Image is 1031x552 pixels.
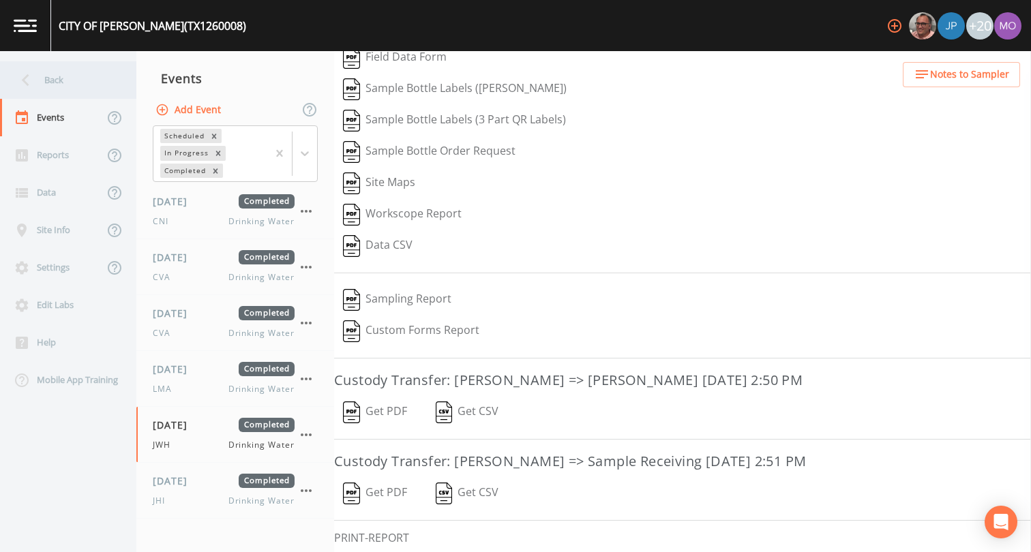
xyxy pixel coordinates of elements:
[334,478,416,509] button: Get PDF
[228,495,295,507] span: Drinking Water
[153,215,177,228] span: CNI
[228,271,295,283] span: Drinking Water
[334,532,1031,545] h6: PRINT-REPORT
[136,239,334,295] a: [DATE]CompletedCVADrinking Water
[334,42,455,74] button: Field Data Form
[343,172,360,194] img: svg%3e
[153,97,226,123] button: Add Event
[426,397,508,428] button: Get CSV
[153,250,197,264] span: [DATE]
[937,12,966,40] div: Joshua gere Paul
[343,204,360,226] img: svg%3e
[334,284,460,316] button: Sampling Report
[153,306,197,320] span: [DATE]
[153,194,197,209] span: [DATE]
[334,105,575,136] button: Sample Bottle Labels (3 Part QR Labels)
[994,12,1021,40] img: 4e251478aba98ce068fb7eae8f78b90c
[343,47,360,69] img: svg%3e
[903,62,1020,87] button: Notes to Sampler
[239,362,295,376] span: Completed
[343,320,360,342] img: svg%3e
[153,439,179,451] span: JWH
[239,418,295,432] span: Completed
[153,474,197,488] span: [DATE]
[966,12,993,40] div: +20
[228,327,295,339] span: Drinking Water
[228,215,295,228] span: Drinking Water
[436,401,453,423] img: svg%3e
[136,61,334,95] div: Events
[343,110,360,132] img: svg%3e
[334,316,488,347] button: Custom Forms Report
[239,474,295,488] span: Completed
[343,141,360,163] img: svg%3e
[909,12,936,40] img: e2d790fa78825a4bb76dcb6ab311d44c
[136,407,334,463] a: [DATE]CompletedJWHDrinking Water
[334,369,1031,391] h3: Custody Transfer: [PERSON_NAME] => [PERSON_NAME] [DATE] 2:50 PM
[334,74,576,105] button: Sample Bottle Labels ([PERSON_NAME])
[334,450,1031,472] h3: Custody Transfer: [PERSON_NAME] => Sample Receiving [DATE] 2:51 PM
[136,351,334,407] a: [DATE]CompletedLMADrinking Water
[228,439,295,451] span: Drinking Water
[938,12,965,40] img: 41241ef155101aa6d92a04480b0d0000
[153,495,173,507] span: JHI
[239,250,295,264] span: Completed
[153,418,197,432] span: [DATE]
[334,397,416,428] button: Get PDF
[930,66,1009,83] span: Notes to Sampler
[239,306,295,320] span: Completed
[14,19,37,32] img: logo
[211,146,226,160] div: Remove In Progress
[208,164,223,178] div: Remove Completed
[153,362,197,376] span: [DATE]
[334,136,524,168] button: Sample Bottle Order Request
[228,383,295,395] span: Drinking Water
[426,478,508,509] button: Get CSV
[908,12,937,40] div: Mike Franklin
[136,183,334,239] a: [DATE]CompletedCNIDrinking Water
[985,506,1017,538] div: Open Intercom Messenger
[239,194,295,209] span: Completed
[153,327,179,339] span: CVA
[207,129,222,143] div: Remove Scheduled
[334,168,424,199] button: Site Maps
[153,383,180,395] span: LMA
[160,129,207,143] div: Scheduled
[334,199,470,230] button: Workscope Report
[334,230,421,262] button: Data CSV
[343,235,360,257] img: svg%3e
[136,295,334,351] a: [DATE]CompletedCVADrinking Water
[153,271,179,283] span: CVA
[160,164,208,178] div: Completed
[59,18,246,34] div: CITY OF [PERSON_NAME] (TX1260008)
[160,146,211,160] div: In Progress
[136,463,334,519] a: [DATE]CompletedJHIDrinking Water
[343,78,360,100] img: svg%3e
[436,482,453,504] img: svg%3e
[343,289,360,311] img: svg%3e
[343,401,360,423] img: svg%3e
[343,482,360,504] img: svg%3e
